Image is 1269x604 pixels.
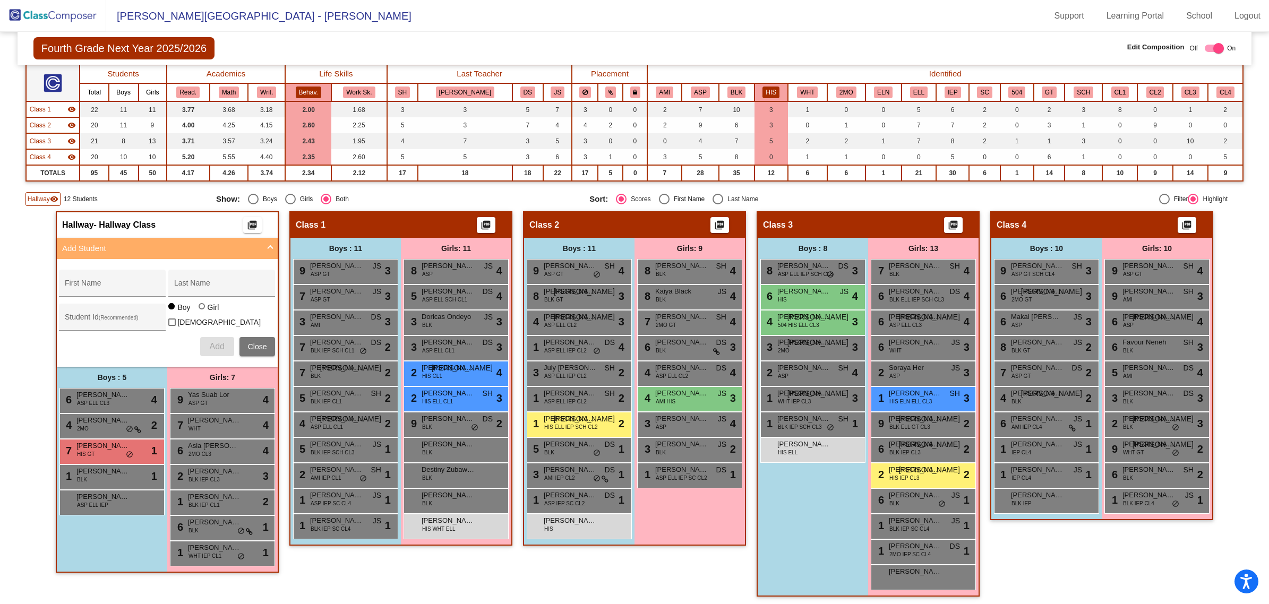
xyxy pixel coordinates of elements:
[865,149,902,165] td: 0
[1098,7,1173,24] a: Learning Portal
[285,101,331,117] td: 2.00
[902,83,936,101] th: English Language Learner
[331,101,387,117] td: 1.68
[758,238,868,259] div: Boys : 8
[865,117,902,133] td: 0
[331,194,349,204] div: Both
[1208,83,1243,101] th: Cluster 4
[1208,149,1243,165] td: 5
[67,153,76,161] mat-icon: visibility
[26,165,80,181] td: TOTALS
[167,133,210,149] td: 3.71
[30,105,51,114] span: Class 1
[598,83,623,101] th: Keep with students
[543,149,572,165] td: 6
[1127,42,1185,53] span: Edit Composition
[209,342,224,351] span: Add
[1173,83,1208,101] th: Cluster 3
[248,165,285,181] td: 3.74
[827,117,865,133] td: 1
[216,194,581,204] mat-radio-group: Select an option
[512,165,543,181] td: 18
[28,194,50,204] span: Hallway
[623,133,647,149] td: 0
[1034,83,1065,101] th: Gifted and Talented
[512,101,543,117] td: 5
[418,101,512,117] td: 3
[520,87,535,98] button: DS
[174,283,270,291] input: Last Name
[243,217,262,233] button: Print Students Details
[969,101,1000,117] td: 2
[936,165,969,181] td: 30
[248,133,285,149] td: 3.24
[109,149,139,165] td: 10
[969,165,1000,181] td: 6
[647,101,682,117] td: 2
[1180,220,1193,235] mat-icon: picture_as_pdf
[210,133,248,149] td: 3.57
[210,101,248,117] td: 3.68
[605,261,615,272] span: SH
[210,165,248,181] td: 4.26
[682,165,718,181] td: 28
[682,83,718,101] th: Asian/Pacific Islander
[936,83,969,101] th: Individualized Education Plan
[285,133,331,149] td: 2.43
[33,37,215,59] span: Fourth Grade Next Year 2025/2026
[1102,133,1137,149] td: 0
[1102,101,1137,117] td: 8
[1137,101,1172,117] td: 0
[26,101,80,117] td: Hidden teacher - No Class Name
[401,238,511,259] div: Girls: 11
[647,83,682,101] th: American Indian
[754,83,788,101] th: Hispanic
[754,133,788,149] td: 5
[936,133,969,149] td: 8
[572,117,598,133] td: 4
[167,149,210,165] td: 5.20
[62,243,260,255] mat-panel-title: Add Student
[762,87,779,98] button: HIS
[67,121,76,130] mat-icon: visibility
[589,194,608,204] span: Sort:
[572,65,647,83] th: Placement
[1034,165,1065,181] td: 14
[246,220,259,235] mat-icon: picture_as_pdf
[1034,117,1065,133] td: 3
[1173,117,1208,133] td: 0
[210,149,248,165] td: 5.55
[788,165,827,181] td: 6
[167,65,285,83] th: Academics
[422,261,475,271] span: [PERSON_NAME]
[865,133,902,149] td: 1
[373,261,381,272] span: JS
[543,83,572,101] th: Jaci Syler
[418,165,512,181] td: 18
[719,165,754,181] td: 35
[167,165,210,181] td: 4.17
[719,133,754,149] td: 7
[436,87,494,98] button: [PERSON_NAME]
[1000,165,1034,181] td: 1
[719,83,754,101] th: Black
[418,149,512,165] td: 5
[1137,117,1172,133] td: 9
[331,149,387,165] td: 2.60
[827,149,865,165] td: 1
[763,220,793,230] span: Class 3
[1065,149,1102,165] td: 1
[865,165,902,181] td: 1
[1137,83,1172,101] th: Cluster 2
[991,238,1102,259] div: Boys : 10
[551,87,564,98] button: JS
[26,133,80,149] td: Hidden teacher - No Class Name
[418,83,512,101] th: Jason Albrechtson
[1000,149,1034,165] td: 0
[139,83,167,101] th: Girls
[1208,133,1243,149] td: 2
[682,101,718,117] td: 7
[248,149,285,165] td: 4.40
[248,117,285,133] td: 4.15
[647,165,682,181] td: 7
